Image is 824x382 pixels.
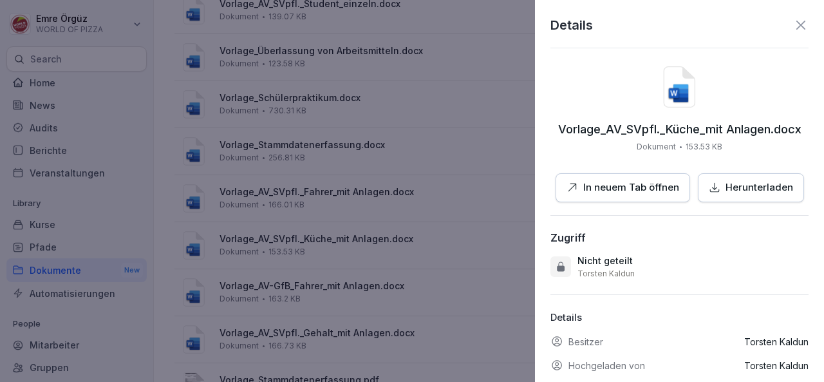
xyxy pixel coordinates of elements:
p: Torsten Kaldun [744,359,809,372]
p: 153.53 KB [686,141,722,153]
p: In neuem Tab öffnen [583,180,679,195]
button: Herunterladen [698,173,804,202]
p: Torsten Kaldun [577,269,635,279]
p: Besitzer [568,335,603,349]
p: Torsten Kaldun [744,335,809,349]
button: In neuem Tab öffnen [556,173,690,202]
p: Herunterladen [726,180,793,195]
div: Zugriff [550,231,586,244]
p: Hochgeladen von [568,359,645,372]
p: Nicht geteilt [577,254,633,267]
p: Dokument [637,141,676,153]
p: Details [550,15,593,35]
p: Details [550,310,809,325]
p: Vorlage_AV_SVpfl._Küche_mit Anlagen.docx [558,123,801,136]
